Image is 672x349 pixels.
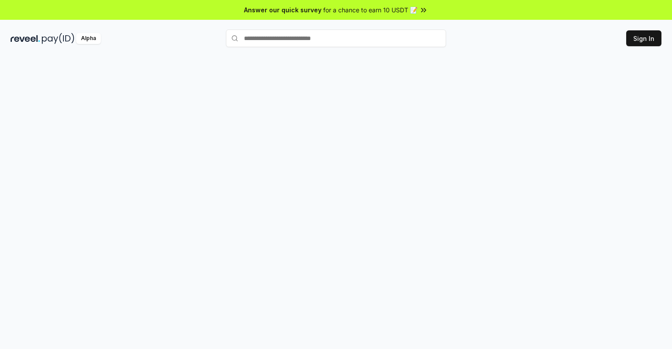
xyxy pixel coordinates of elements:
[244,5,321,15] span: Answer our quick survey
[626,30,661,46] button: Sign In
[323,5,417,15] span: for a chance to earn 10 USDT 📝
[76,33,101,44] div: Alpha
[11,33,40,44] img: reveel_dark
[42,33,74,44] img: pay_id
